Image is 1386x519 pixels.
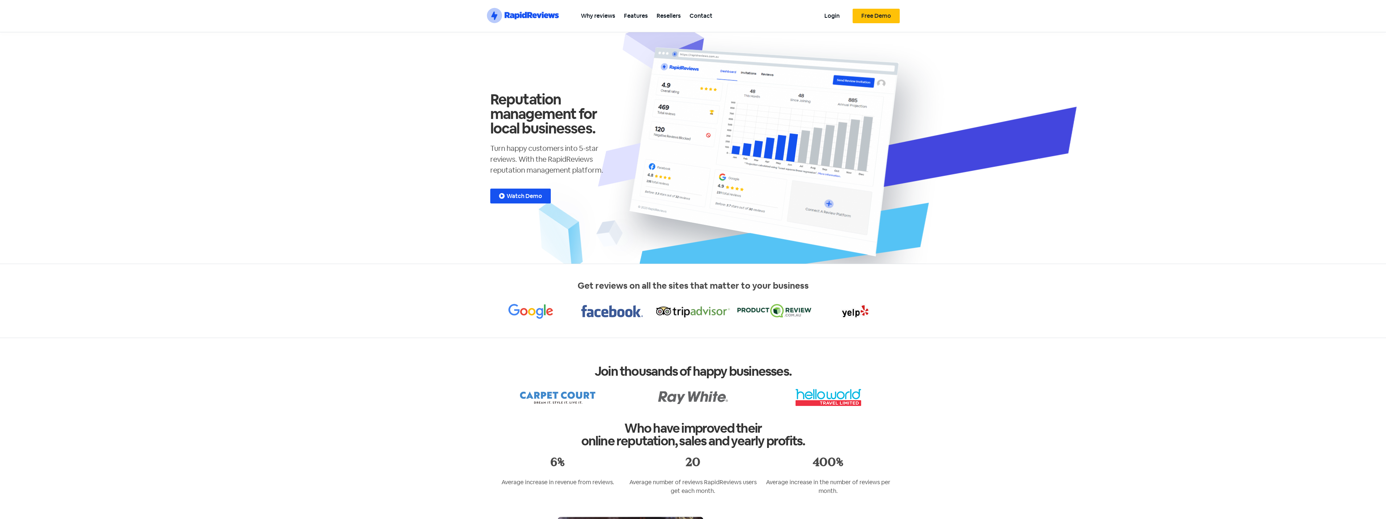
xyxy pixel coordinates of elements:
span: Watch Demo [507,193,542,199]
a: Watch Demo [490,189,551,203]
p: 20 [629,458,757,465]
p: Average number of reviews RapidReviews users get each month. [629,478,757,495]
a: Free Demo [853,9,900,23]
p: 400% [764,458,892,465]
h2: Join thousands of happy businesses. [490,365,896,378]
a: Resellers [652,8,685,24]
h2: Who have improved their online reputation, sales and yearly profits. [490,422,896,447]
a: Contact [685,8,717,24]
a: Why reviews [577,8,620,24]
p: Get reviews on all the sites that matter to your business [490,279,896,292]
a: Features [620,8,652,24]
p: Average increase in revenue from reviews. [494,478,622,487]
h1: Reputation management for local businesses. [490,92,621,136]
p: Average increase in the number of reviews per month. [764,478,892,495]
p: Turn happy customers into 5-star reviews. With the RapidReviews reputation management platform. [490,143,621,176]
p: 6% [494,458,622,465]
span: Free Demo [861,13,891,19]
a: Login [820,8,844,24]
